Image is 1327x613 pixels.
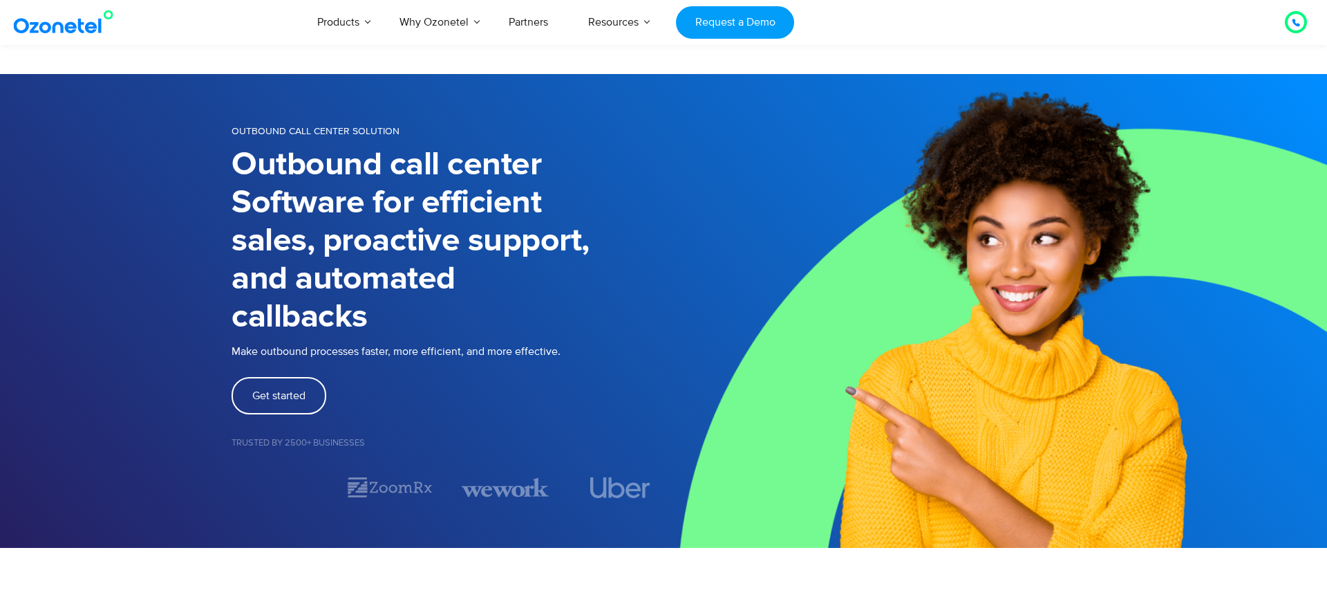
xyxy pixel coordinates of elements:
h5: Trusted by 2500+ Businesses [232,439,663,448]
div: 4 / 7 [576,477,663,498]
a: Get started [232,377,326,414]
div: 1 / 7 [232,479,319,496]
span: Get started [252,390,305,401]
div: 2 / 7 [346,475,433,500]
img: zoomrx [346,475,433,500]
div: 3 / 7 [462,475,549,500]
span: OUTBOUND CALL CENTER SOLUTION [232,125,399,137]
p: Make outbound processes faster, more efficient, and more effective. [232,343,663,360]
img: uber [590,477,650,498]
a: Request a Demo [676,6,794,39]
div: Image Carousel [232,475,663,500]
h1: Outbound call center Software for efficient sales, proactive support, and automated callbacks [232,146,663,336]
img: wework [462,475,549,500]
